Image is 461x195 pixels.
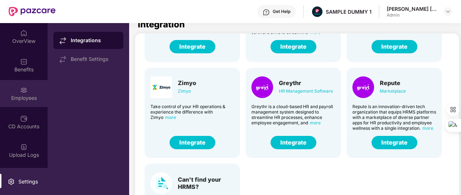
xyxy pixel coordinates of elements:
div: SAMPLE DUMMY 1 [326,8,372,15]
span: more [165,115,176,120]
div: Marketplace [380,87,406,95]
span: more [422,125,433,131]
div: Repute is an innovation-driven tech organization that equips HRMS platforms with a marketplace of... [352,104,436,131]
button: Integrate [372,136,417,149]
h1: Integration [138,20,185,29]
button: Integrate [271,136,316,149]
img: svg+xml;base64,PHN2ZyBpZD0iSG9tZSIgeG1sbnM9Imh0dHA6Ly93d3cudzMub3JnLzIwMDAvc3ZnIiB3aWR0aD0iMjAiIG... [20,30,27,37]
img: Card Logo [150,172,172,194]
img: svg+xml;base64,PHN2ZyBpZD0iSGVscC0zMngzMiIgeG1sbnM9Imh0dHA6Ly93d3cudzMub3JnLzIwMDAvc3ZnIiB3aWR0aD... [263,9,270,16]
div: Repute [380,79,406,87]
img: Card Logo [150,76,172,98]
img: svg+xml;base64,PHN2ZyBpZD0iU2V0dGluZy0yMHgyMCIgeG1sbnM9Imh0dHA6Ly93d3cudzMub3JnLzIwMDAvc3ZnIiB3aW... [8,178,15,185]
div: Admin [387,12,437,18]
button: Integrate [271,40,316,53]
div: [PERSON_NAME] [PERSON_NAME] [387,5,437,12]
div: Take control of your HR operations & experience the difference with Zimyo [150,104,234,120]
button: Integrate [170,136,215,149]
div: Can't find your HRMS? [178,176,234,190]
div: Get Help [273,9,290,14]
span: more [310,120,321,125]
button: Integrate [372,40,417,53]
img: svg+xml;base64,PHN2ZyBpZD0iVXBsb2FkX0xvZ3MiIGRhdGEtbmFtZT0iVXBsb2FkIExvZ3MiIHhtbG5zPSJodHRwOi8vd3... [20,143,27,151]
div: Benefit Settings [71,56,118,62]
img: svg+xml;base64,PHN2ZyBpZD0iRW1wbG95ZWVzIiB4bWxucz0iaHR0cDovL3d3dy53My5vcmcvMjAwMC9zdmciIHdpZHRoPS... [20,87,27,94]
div: Settings [16,178,40,185]
button: Integrate [170,40,215,53]
div: Greythr is a cloud-based HR and payroll management system designed to streamline HR processes, en... [251,104,335,125]
div: HR Management Software [279,87,333,95]
div: Integrations [71,37,118,44]
img: svg+xml;base64,PHN2ZyBpZD0iQ0RfQWNjb3VudHMiIGRhdGEtbmFtZT0iQ0QgQWNjb3VudHMiIHhtbG5zPSJodHRwOi8vd3... [20,115,27,122]
img: Pazcare_Alternative_logo-01-01.png [312,6,322,17]
img: svg+xml;base64,PHN2ZyB4bWxucz0iaHR0cDovL3d3dy53My5vcmcvMjAwMC9zdmciIHdpZHRoPSIxNy44MzIiIGhlaWdodD... [59,37,66,44]
img: svg+xml;base64,PHN2ZyB4bWxucz0iaHR0cDovL3d3dy53My5vcmcvMjAwMC9zdmciIHdpZHRoPSIxNy44MzIiIGhlaWdodD... [59,56,66,63]
img: svg+xml;base64,PHN2ZyBpZD0iRHJvcGRvd24tMzJ4MzIiIHhtbG5zPSJodHRwOi8vd3d3LnczLm9yZy8yMDAwL3N2ZyIgd2... [445,9,451,14]
img: New Pazcare Logo [9,7,56,16]
div: Zimyo [178,87,196,95]
img: svg+xml;base64,PHN2ZyBpZD0iQmVuZWZpdHMiIHhtbG5zPSJodHRwOi8vd3d3LnczLm9yZy8yMDAwL3N2ZyIgd2lkdGg9Ij... [20,58,27,65]
div: Greythr [279,79,333,87]
img: Card Logo [352,76,374,98]
div: Zimyo [178,79,196,87]
img: Card Logo [251,76,273,98]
